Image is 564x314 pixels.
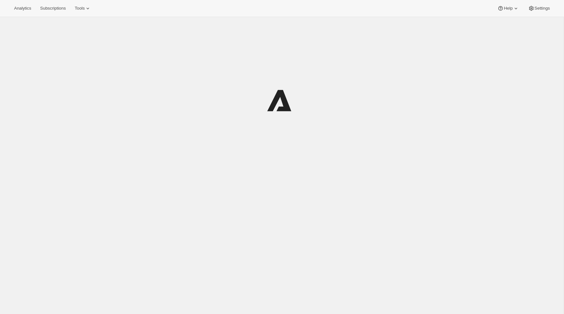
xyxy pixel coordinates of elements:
button: Settings [524,4,554,13]
span: Subscriptions [40,6,66,11]
button: Help [493,4,523,13]
span: Analytics [14,6,31,11]
span: Help [504,6,512,11]
button: Tools [71,4,95,13]
span: Tools [75,6,85,11]
button: Analytics [10,4,35,13]
button: Subscriptions [36,4,70,13]
span: Settings [535,6,550,11]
